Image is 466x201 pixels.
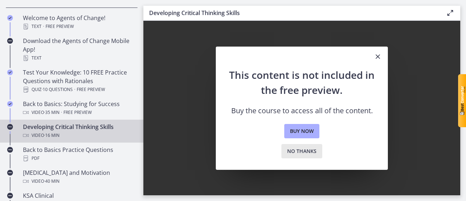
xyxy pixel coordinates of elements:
[227,67,376,97] h2: This content is not included in the free preview.
[149,9,434,17] h3: Developing Critical Thinking Skills
[61,108,62,117] span: ·
[284,124,319,138] a: Buy now
[23,37,135,62] div: Download the Agents of Change Mobile App!
[23,131,135,140] div: Video
[44,177,60,186] span: · 40 min
[43,22,44,31] span: ·
[23,100,135,117] div: Back to Basics: Studying for Success
[368,47,388,67] button: Close
[74,85,75,94] span: ·
[23,108,135,117] div: Video
[281,144,322,158] button: No thanks
[23,85,135,94] div: Quiz
[7,15,13,21] i: Completed
[227,106,376,115] p: Buy the course to access all of the content.
[7,101,13,107] i: Completed
[44,108,60,117] span: · 35 min
[290,127,314,135] span: Buy now
[23,154,135,163] div: PDF
[23,14,135,31] div: Welcome to Agents of Change!
[77,85,105,94] span: Free preview
[23,145,135,163] div: Back to Basics Practice Questions
[23,68,135,94] div: Test Your Knowledge: 10 FREE Practice Questions with Rationales
[7,70,13,75] i: Completed
[42,85,73,94] span: · 10 Questions
[63,108,92,117] span: Free preview
[23,177,135,186] div: Video
[460,86,465,115] img: PxV2I3s+jv4f4+DBzMnBSs0AAAAAElFTkSuQmCC
[23,123,135,140] div: Developing Critical Thinking Skills
[23,168,135,186] div: [MEDICAL_DATA] and Motivation
[23,22,135,31] div: Text
[44,131,60,140] span: · 16 min
[287,147,317,155] span: No thanks
[23,54,135,62] div: Text
[46,22,74,31] span: Free preview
